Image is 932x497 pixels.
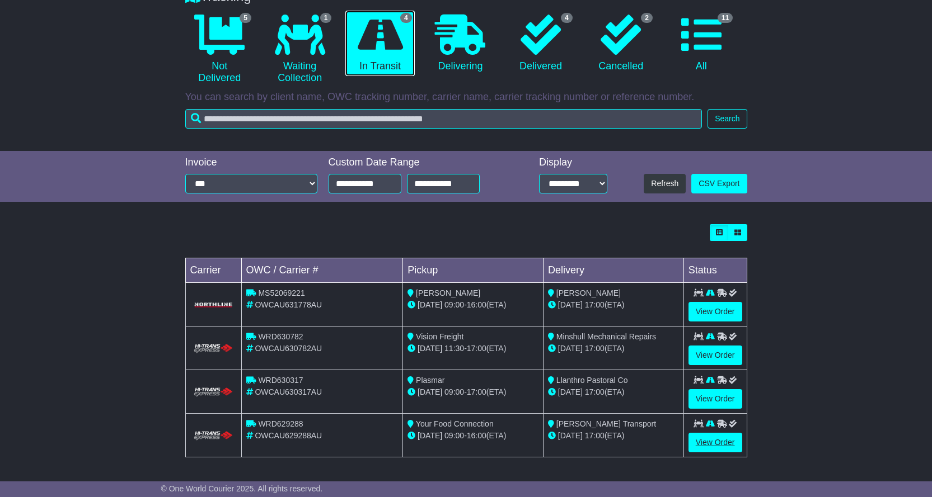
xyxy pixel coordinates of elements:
[689,302,742,321] a: View Order
[416,288,480,297] span: [PERSON_NAME]
[416,376,444,385] span: Plasmar
[240,13,251,23] span: 5
[241,258,403,283] td: OWC / Carrier #
[548,343,679,354] div: (ETA)
[416,419,494,428] span: Your Food Connection
[691,174,747,193] a: CSV Export
[467,300,486,309] span: 16:00
[320,13,332,23] span: 1
[556,332,656,341] span: Minshull Mechanical Repairs
[255,387,322,396] span: OWCAU630317AU
[193,430,235,441] img: HiTrans.png
[548,430,679,442] div: (ETA)
[185,11,254,88] a: 5 Not Delivered
[258,376,303,385] span: WRD630317
[558,344,583,353] span: [DATE]
[193,343,235,354] img: HiTrans.png
[416,332,463,341] span: Vision Freight
[543,258,683,283] td: Delivery
[558,300,583,309] span: [DATE]
[556,419,656,428] span: [PERSON_NAME] Transport
[418,431,442,440] span: [DATE]
[683,258,747,283] td: Status
[258,288,305,297] span: MS52069221
[548,386,679,398] div: (ETA)
[585,387,605,396] span: 17:00
[561,13,573,23] span: 4
[345,11,414,77] a: 4 In Transit
[556,376,628,385] span: Llanthro Pastoral Co
[467,344,486,353] span: 17:00
[255,344,322,353] span: OWCAU630782AU
[185,258,241,283] td: Carrier
[556,288,621,297] span: [PERSON_NAME]
[444,344,464,353] span: 11:30
[193,387,235,397] img: HiTrans.png
[418,300,442,309] span: [DATE]
[255,431,322,440] span: OWCAU629288AU
[467,431,486,440] span: 16:00
[408,299,538,311] div: - (ETA)
[467,387,486,396] span: 17:00
[641,13,653,23] span: 2
[193,301,235,308] img: GetCarrierServiceLogo
[644,174,686,193] button: Refresh
[258,419,303,428] span: WRD629288
[161,484,323,493] span: © One World Courier 2025. All rights reserved.
[408,343,538,354] div: - (ETA)
[408,386,538,398] div: - (ETA)
[403,258,544,283] td: Pickup
[585,431,605,440] span: 17:00
[418,387,442,396] span: [DATE]
[587,11,655,77] a: 2 Cancelled
[718,13,733,23] span: 11
[689,433,742,452] a: View Order
[585,300,605,309] span: 17:00
[708,109,747,129] button: Search
[506,11,575,77] a: 4 Delivered
[444,300,464,309] span: 09:00
[444,431,464,440] span: 09:00
[558,431,583,440] span: [DATE]
[585,344,605,353] span: 17:00
[558,387,583,396] span: [DATE]
[185,157,317,169] div: Invoice
[329,157,508,169] div: Custom Date Range
[258,332,303,341] span: WRD630782
[444,387,464,396] span: 09:00
[426,11,495,77] a: Delivering
[667,11,736,77] a: 11 All
[255,300,322,309] span: OWCAU631778AU
[185,91,747,103] p: You can search by client name, OWC tracking number, carrier name, carrier tracking number or refe...
[408,430,538,442] div: - (ETA)
[265,11,334,88] a: 1 Waiting Collection
[418,344,442,353] span: [DATE]
[548,299,679,311] div: (ETA)
[689,389,742,409] a: View Order
[400,13,412,23] span: 4
[689,345,742,365] a: View Order
[539,157,607,169] div: Display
